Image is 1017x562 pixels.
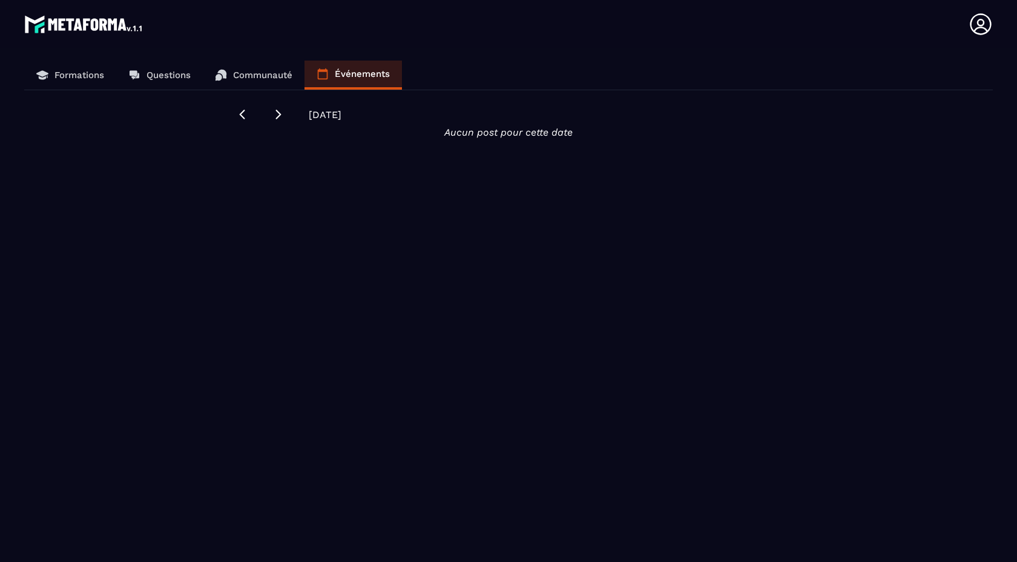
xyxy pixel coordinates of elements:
[54,70,104,81] p: Formations
[233,70,292,81] p: Communauté
[203,61,304,90] a: Communauté
[444,127,573,138] i: Aucun post pour cette date
[24,61,116,90] a: Formations
[146,70,191,81] p: Questions
[304,61,402,90] a: Événements
[24,12,144,36] img: logo
[335,68,390,79] p: Événements
[116,61,203,90] a: Questions
[309,109,341,121] span: [DATE]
